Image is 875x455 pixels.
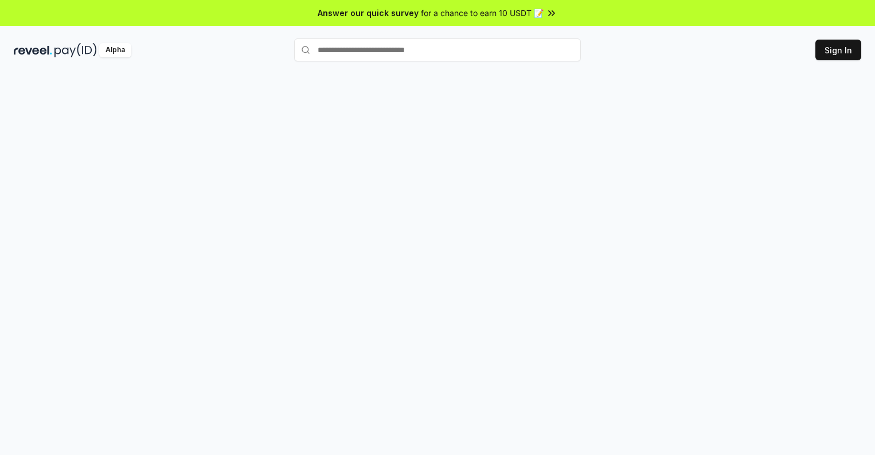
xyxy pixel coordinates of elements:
[318,7,419,19] span: Answer our quick survey
[99,43,131,57] div: Alpha
[421,7,544,19] span: for a chance to earn 10 USDT 📝
[14,43,52,57] img: reveel_dark
[54,43,97,57] img: pay_id
[815,40,861,60] button: Sign In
